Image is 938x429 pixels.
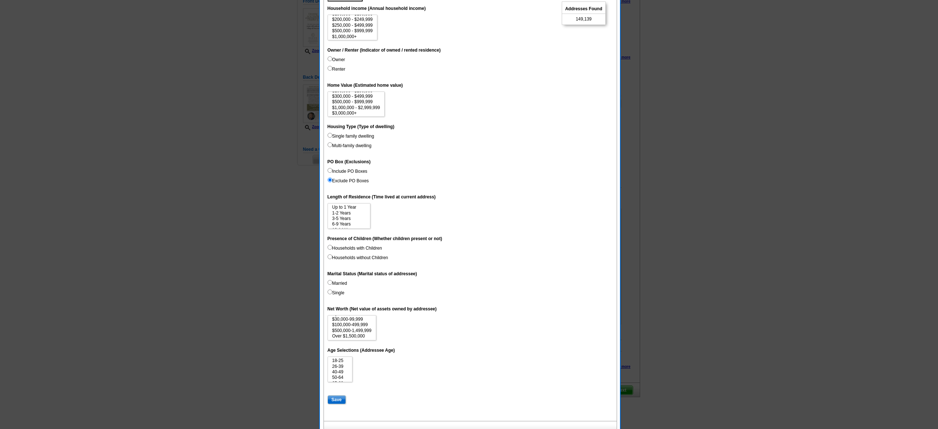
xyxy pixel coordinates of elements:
option: 3-5 Years [332,216,366,221]
label: Owner [328,56,345,63]
label: Households with Children [328,245,382,251]
span: 149,139 [576,16,591,22]
label: Presence of Children (Whether children present or not) [328,235,442,242]
option: $3,000,000+ [332,111,381,116]
input: Renter [328,66,332,71]
label: Household income (Annual household income) [328,5,426,12]
iframe: LiveChat chat widget [835,406,938,429]
option: 26-39 [332,364,349,369]
option: $100,000-499,999 [332,322,372,328]
option: Over $1,500,000 [332,333,372,339]
label: Single family dwelling [328,133,374,139]
input: Single [328,290,332,294]
option: $200,000 - $249,999 [332,17,374,22]
label: Age Selections (Addressee Age) [328,347,395,354]
option: $500,000 - $999,999 [332,99,381,105]
option: 50-64 [332,375,349,380]
input: Multi-family dwelling [328,142,332,147]
input: Include PO Boxes [328,168,332,173]
label: Owner / Renter (Indicator of owned / rented residence) [328,47,441,53]
span: Addresses Found [562,4,605,14]
label: Exclude PO Boxes [328,178,369,184]
label: Length of Residence (Time lived at current address) [328,194,436,200]
label: Households without Children [328,254,388,261]
input: Save [328,395,346,404]
label: PO Box (Exclusions) [328,158,371,165]
option: $1,000,000+ [332,34,374,40]
option: $300,000 - $499,999 [332,94,381,99]
option: 10-14 Years [332,227,366,233]
option: $30,000-99,999 [332,317,372,322]
input: Exclude PO Boxes [328,178,332,182]
option: 18-25 [332,358,349,363]
option: 6-9 Years [332,221,366,227]
label: Single [328,290,344,296]
option: $500,000-1,499,999 [332,328,372,333]
label: Marital Status (Marital status of addressee) [328,271,417,277]
option: 40-49 [332,369,349,375]
input: Owner [328,56,332,61]
option: Up to 1 Year [332,205,366,210]
label: Multi-family dwelling [328,142,371,149]
option: $500,000 - $999,999 [332,28,374,34]
label: Renter [328,66,345,72]
label: Net Worth (Net value of assets owned by addressee) [328,306,437,312]
option: $250,000 - $499,999 [332,23,374,28]
label: Housing Type (Type of dwelling) [328,123,395,130]
input: Households without Children [328,254,332,259]
option: 65-69 [332,381,349,386]
option: $1,000,000 - $2,999,999 [332,105,381,111]
label: Include PO Boxes [328,168,367,175]
label: Married [328,280,347,287]
input: Single family dwelling [328,133,332,138]
option: 1-2 Years [332,210,366,216]
input: Married [328,280,332,285]
label: Home Value (Estimated home value) [328,82,403,89]
input: Households with Children [328,245,332,250]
